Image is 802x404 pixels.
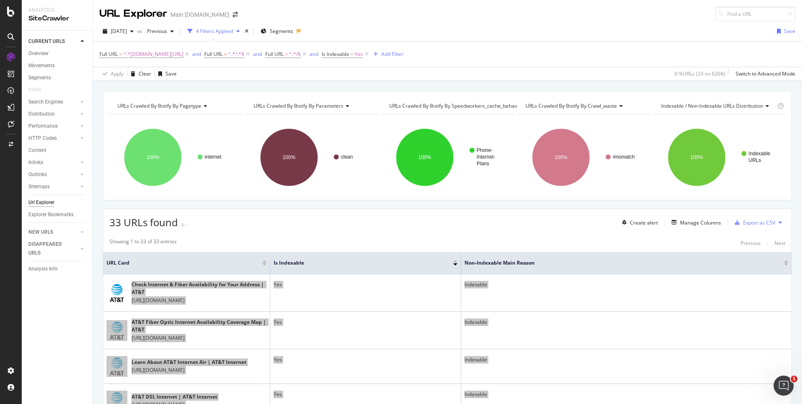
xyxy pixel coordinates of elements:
div: Switch to Advanced Mode [736,70,795,77]
div: Performance [28,122,58,131]
span: Indexable / Non-Indexable URLs distribution [661,102,763,109]
a: NEW URLS [28,228,78,237]
button: and [253,50,262,58]
div: Next [774,240,785,247]
span: ≠ [224,50,227,58]
span: URLs Crawled By Botify By pagetype [117,102,201,109]
div: AT&T DSL Internet | AT&T Internet [132,393,221,401]
div: Movements [28,61,55,70]
div: Explorer Bookmarks [28,210,74,219]
text: 100% [282,154,295,160]
div: Content [28,146,46,155]
div: Create alert [630,219,658,226]
a: Segments [28,73,86,82]
div: Outlinks [28,170,47,179]
a: Visits [28,86,49,94]
button: and [310,50,318,58]
text: internet [205,154,222,160]
h4: URLs Crawled By Botify By parameters [252,99,370,113]
a: [URL][DOMAIN_NAME] [132,296,185,305]
div: Overview [28,49,48,58]
a: [URL][DOMAIN_NAME] [132,334,185,342]
a: [URL][DOMAIN_NAME] [132,366,185,374]
div: Showing 1 to 33 of 33 entries [109,238,177,248]
a: Sitemaps [28,182,78,191]
img: main image [107,356,127,377]
span: Non-Indexable Main Reason [464,259,772,267]
button: Clear [127,67,151,81]
div: NEW URLS [28,228,53,237]
text: clean [341,154,353,160]
a: HTTP Codes [28,134,78,143]
div: Learn About AT&T Internet Air | AT&T Internet [132,359,246,366]
div: Inlinks [28,158,43,167]
span: = [119,50,122,58]
span: = [285,50,288,58]
div: arrow-right-arrow-left [233,12,238,18]
a: Search Engines [28,98,78,106]
div: Yes [274,356,457,364]
a: Explorer Bookmarks [28,210,86,219]
div: times [243,27,250,35]
span: URLs Crawled By Botify By speedworkers_cache_behaviors [389,102,526,109]
span: URL Card [107,259,260,267]
text: 100% [690,154,703,160]
div: Previous [741,240,761,247]
span: Is Indexable [322,50,349,58]
iframe: Intercom live chat [774,376,794,396]
span: vs [137,28,144,35]
button: Next [774,238,785,248]
span: Yes [355,48,363,60]
button: Previous [741,238,761,248]
text: Plans [477,161,489,167]
div: Add Filter [381,50,404,58]
span: Segments [270,28,293,35]
div: A chart. [381,121,513,194]
svg: A chart. [653,121,785,194]
div: Indexable [464,318,788,326]
input: Find a URL [715,7,795,21]
a: Url Explorer [28,198,86,207]
span: Is Indexable [274,259,441,267]
span: URLs Crawled By Botify By crawl_waste [525,102,617,109]
div: CURRENT URLS [28,37,65,46]
button: and [192,50,201,58]
div: AT&T Fiber Optic Internet Availability Coverage Map | AT&T [132,318,266,333]
text: Internet- [477,154,495,160]
span: 2025 Aug. 3rd [111,28,127,35]
button: 4 Filters Applied [184,25,243,38]
a: DISAPPEARED URLS [28,240,78,258]
div: Indexable [464,391,788,398]
div: Indexable [464,356,788,364]
a: Distribution [28,110,78,119]
div: Segments [28,73,51,82]
div: Visits [28,86,41,94]
div: A chart. [518,121,650,194]
a: CURRENT URLS [28,37,78,46]
span: Previous [144,28,167,35]
button: Previous [144,25,177,38]
span: URLs Crawled By Botify By parameters [254,102,343,109]
div: A chart. [246,121,378,194]
button: Save [774,25,795,38]
div: Save [165,70,177,77]
img: main image [107,320,127,341]
div: Yes [274,318,457,326]
button: [DATE] [99,25,137,38]
a: Movements [28,61,86,70]
img: main image [107,283,127,303]
div: Indexable [464,281,788,288]
button: Segments [257,25,297,38]
div: Check Internet & Fiber Availability for Your Address | AT&T [132,281,266,296]
div: SiteCrawler [28,14,86,23]
div: DISAPPEARED URLS [28,240,71,258]
div: 4 Filters Applied [196,28,233,35]
div: Apply [111,70,124,77]
span: ^.*[DOMAIN_NAME][URL] [123,48,183,60]
button: Create alert [619,216,658,229]
a: Analysis Info [28,265,86,273]
div: Main [DOMAIN_NAME] [170,10,229,19]
text: #nomatch [613,154,635,160]
div: Yes [274,281,457,288]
